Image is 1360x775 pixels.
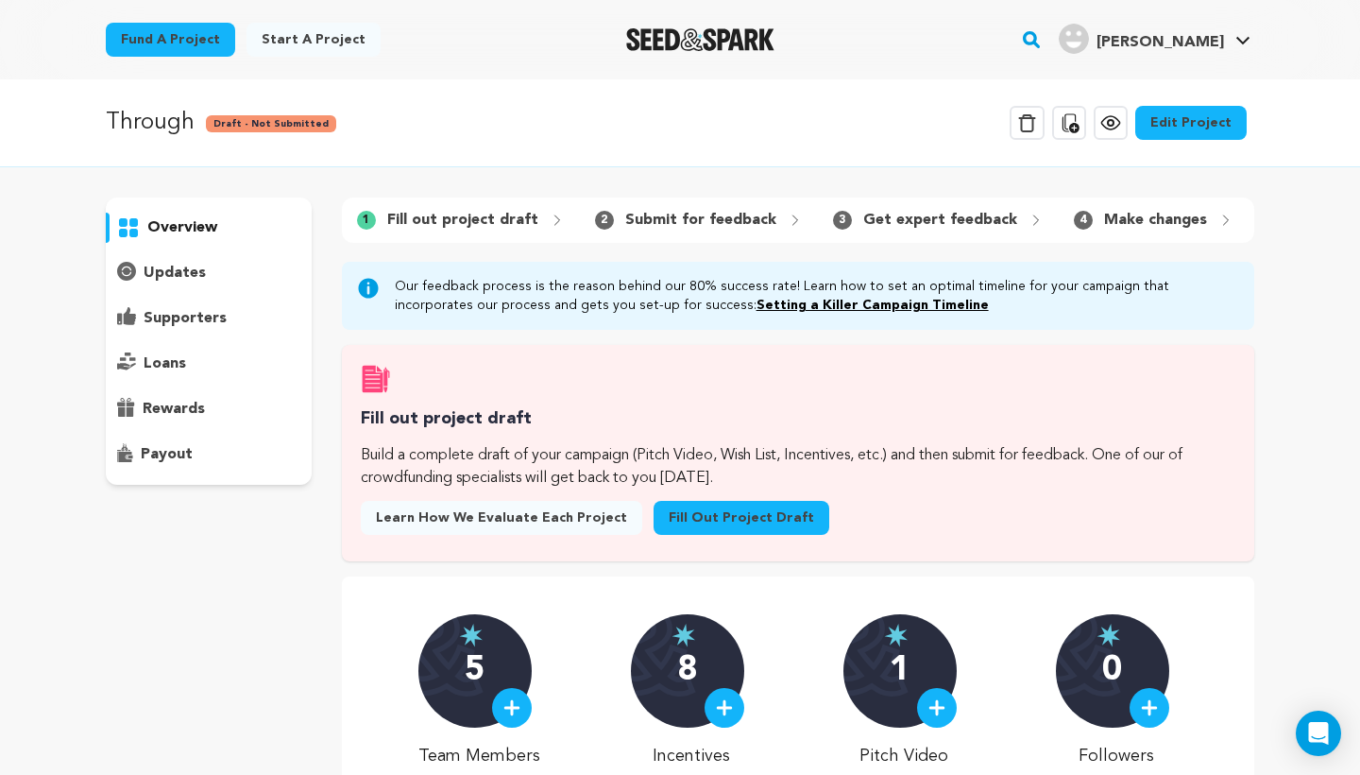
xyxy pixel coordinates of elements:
p: supporters [144,307,227,330]
p: Build a complete draft of your campaign (Pitch Video, Wish List, Incentives, etc.) and then submi... [361,444,1235,490]
p: 0 [1102,652,1122,690]
span: [PERSON_NAME] [1096,35,1224,50]
img: user.png [1059,24,1089,54]
p: 1 [890,652,909,690]
p: 8 [677,652,697,690]
p: updates [144,262,206,284]
button: updates [106,258,312,288]
span: Nichols L.'s Profile [1055,20,1254,60]
p: payout [141,443,193,466]
p: rewards [143,398,205,421]
a: Seed&Spark Homepage [626,28,774,51]
a: Nichols L.'s Profile [1055,20,1254,54]
p: Through [106,106,195,140]
h3: Fill out project draft [361,405,1235,433]
a: Learn how we evaluate each project [361,501,642,535]
p: Incentives [631,743,753,769]
img: plus.svg [1141,699,1158,716]
span: Learn how we evaluate each project [376,508,627,527]
button: rewards [106,394,312,424]
a: Fund a project [106,23,235,57]
a: Edit Project [1135,106,1247,140]
p: Followers [1056,743,1178,769]
p: Our feedback process is the reason behind our 80% success rate! Learn how to set an optimal timel... [395,277,1239,315]
p: Submit for feedback [625,209,776,232]
p: 5 [465,652,484,690]
img: Seed&Spark Logo Dark Mode [626,28,774,51]
div: Open Intercom Messenger [1296,711,1341,756]
a: Fill out project draft [654,501,829,535]
p: Make changes [1104,209,1207,232]
span: 1 [357,211,376,230]
a: Start a project [246,23,381,57]
span: Draft - Not Submitted [206,115,336,132]
p: Get expert feedback [863,209,1017,232]
img: plus.svg [503,699,520,716]
p: overview [147,216,217,239]
a: Setting a Killer Campaign Timeline [756,299,989,312]
button: overview [106,213,312,243]
img: plus.svg [928,699,945,716]
p: Pitch Video [843,743,965,769]
p: Team Members [418,743,540,769]
p: loans [144,353,186,375]
div: Nichols L.'s Profile [1059,24,1224,54]
button: loans [106,349,312,379]
button: payout [106,439,312,470]
button: supporters [106,303,312,334]
span: 4 [1074,211,1093,230]
img: plus.svg [716,699,733,716]
span: 3 [833,211,852,230]
span: 2 [595,211,614,230]
p: Fill out project draft [387,209,538,232]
